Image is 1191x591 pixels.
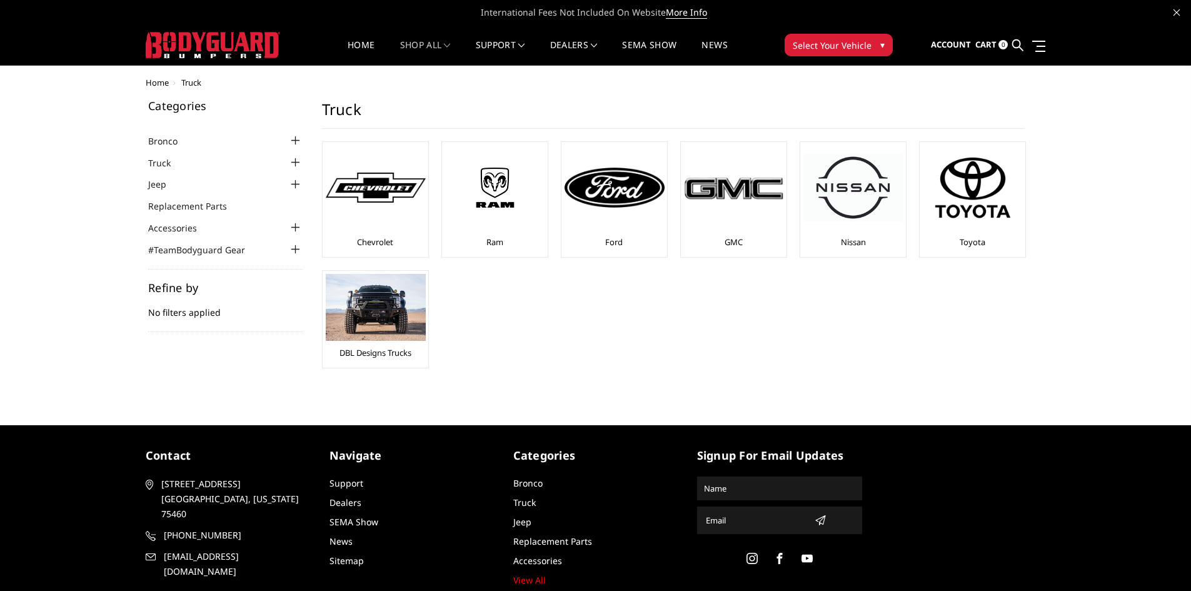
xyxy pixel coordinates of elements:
[146,77,169,88] a: Home
[476,41,525,65] a: Support
[146,549,311,579] a: [EMAIL_ADDRESS][DOMAIN_NAME]
[329,555,364,567] a: Sitemap
[164,528,309,543] span: [PHONE_NUMBER]
[148,156,186,169] a: Truck
[181,77,201,88] span: Truck
[348,41,374,65] a: Home
[148,282,303,332] div: No filters applied
[486,236,503,248] a: Ram
[329,516,378,528] a: SEMA Show
[148,243,261,256] a: #TeamBodyguard Gear
[550,41,598,65] a: Dealers
[148,100,303,111] h5: Categories
[880,38,885,51] span: ▾
[513,477,543,489] a: Bronco
[513,516,531,528] a: Jeep
[697,447,862,464] h5: signup for email updates
[146,32,280,58] img: BODYGUARD BUMPERS
[622,41,676,65] a: SEMA Show
[357,236,393,248] a: Chevrolet
[148,178,182,191] a: Jeep
[725,236,743,248] a: GMC
[148,282,303,293] h5: Refine by
[605,236,623,248] a: Ford
[161,477,306,522] span: [STREET_ADDRESS] [GEOGRAPHIC_DATA], [US_STATE] 75460
[785,34,893,56] button: Select Your Vehicle
[931,39,971,50] span: Account
[666,6,707,19] a: More Info
[699,478,860,498] input: Name
[931,28,971,62] a: Account
[975,28,1008,62] a: Cart 0
[513,447,678,464] h5: Categories
[146,528,311,543] a: [PHONE_NUMBER]
[975,39,997,50] span: Cart
[513,574,546,586] a: View All
[148,221,213,235] a: Accessories
[329,535,353,547] a: News
[793,39,872,52] span: Select Your Vehicle
[322,100,1025,129] h1: Truck
[146,447,311,464] h5: contact
[164,549,309,579] span: [EMAIL_ADDRESS][DOMAIN_NAME]
[513,497,536,508] a: Truck
[841,236,866,248] a: Nissan
[513,555,562,567] a: Accessories
[148,134,193,148] a: Bronco
[339,347,411,358] a: DBL Designs Trucks
[701,41,727,65] a: News
[400,41,451,65] a: shop all
[329,447,495,464] h5: Navigate
[513,535,592,547] a: Replacement Parts
[148,200,243,213] a: Replacement Parts
[960,236,985,248] a: Toyota
[329,477,363,489] a: Support
[701,510,810,530] input: Email
[998,40,1008,49] span: 0
[329,497,361,508] a: Dealers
